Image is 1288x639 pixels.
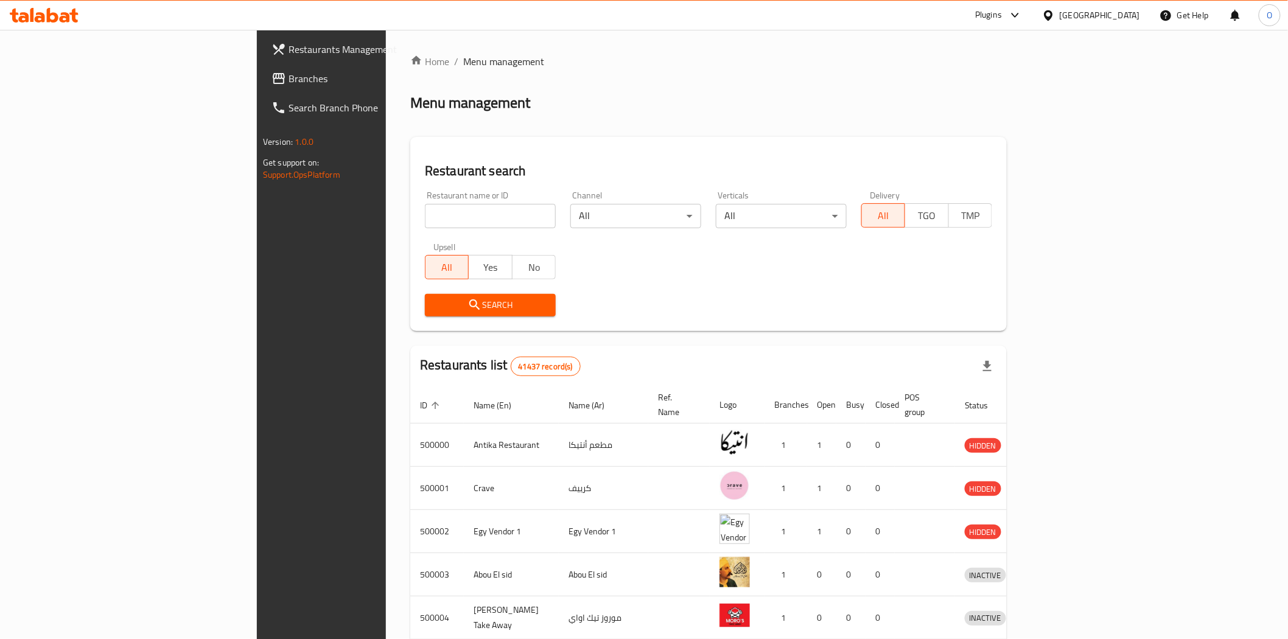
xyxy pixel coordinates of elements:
th: Open [807,386,836,424]
td: 1 [807,424,836,467]
td: 0 [836,553,866,596]
img: Crave [719,470,750,501]
td: Egy Vendor 1 [464,510,559,553]
button: All [861,203,905,228]
button: TGO [905,203,948,228]
td: 0 [836,467,866,510]
span: TMP [954,207,987,225]
td: Antika Restaurant [464,424,559,467]
span: Name (En) [474,398,527,413]
td: 0 [836,510,866,553]
span: All [430,259,464,276]
button: Yes [468,255,512,279]
label: Upsell [433,243,456,251]
td: Crave [464,467,559,510]
a: Restaurants Management [262,35,472,64]
span: 1.0.0 [295,134,313,150]
th: Branches [765,386,807,424]
span: TGO [910,207,943,225]
td: 0 [866,510,895,553]
span: Yes [474,259,507,276]
a: Branches [262,64,472,93]
span: Name (Ar) [569,398,620,413]
span: ID [420,398,443,413]
td: 1 [765,467,807,510]
span: Menu management [463,54,544,69]
td: Egy Vendor 1 [559,510,648,553]
span: Get support on: [263,155,319,170]
th: Busy [836,386,866,424]
td: 1 [765,510,807,553]
nav: breadcrumb [410,54,1007,69]
img: Egy Vendor 1 [719,514,750,544]
span: HIDDEN [965,525,1001,539]
h2: Restaurants list [420,356,581,376]
th: Logo [710,386,765,424]
td: 1 [807,510,836,553]
button: TMP [948,203,992,228]
td: 1 [807,467,836,510]
a: Support.OpsPlatform [263,167,340,183]
span: Branches [289,71,462,86]
span: HIDDEN [965,439,1001,453]
a: Search Branch Phone [262,93,472,122]
td: 0 [866,467,895,510]
span: Status [965,398,1004,413]
span: Restaurants Management [289,42,462,57]
td: Abou El sid [559,553,648,596]
div: HIDDEN [965,438,1001,453]
th: Closed [866,386,895,424]
button: All [425,255,469,279]
span: POS group [905,390,940,419]
td: مطعم أنتيكا [559,424,648,467]
span: Version: [263,134,293,150]
td: 1 [765,553,807,596]
input: Search for restaurant name or ID.. [425,204,556,228]
span: All [867,207,900,225]
button: No [512,255,556,279]
span: HIDDEN [965,482,1001,496]
img: Moro's Take Away [719,600,750,630]
td: كرييف [559,467,648,510]
span: INACTIVE [965,568,1006,582]
div: Total records count [511,357,581,376]
div: Export file [973,352,1002,381]
td: Abou El sid [464,553,559,596]
img: Abou El sid [719,557,750,587]
h2: Restaurant search [425,162,992,180]
div: Plugins [975,8,1002,23]
td: 0 [866,424,895,467]
div: INACTIVE [965,568,1006,582]
td: 0 [866,553,895,596]
div: [GEOGRAPHIC_DATA] [1060,9,1140,22]
span: Search [435,298,546,313]
div: All [570,204,701,228]
div: All [716,204,847,228]
span: O [1267,9,1272,22]
span: Ref. Name [658,390,695,419]
span: 41437 record(s) [511,361,580,372]
button: Search [425,294,556,316]
span: INACTIVE [965,611,1006,625]
label: Delivery [870,191,900,200]
div: INACTIVE [965,611,1006,626]
img: Antika Restaurant [719,427,750,458]
td: 0 [807,553,836,596]
td: 1 [765,424,807,467]
span: Search Branch Phone [289,100,462,115]
td: 0 [836,424,866,467]
span: No [517,259,551,276]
